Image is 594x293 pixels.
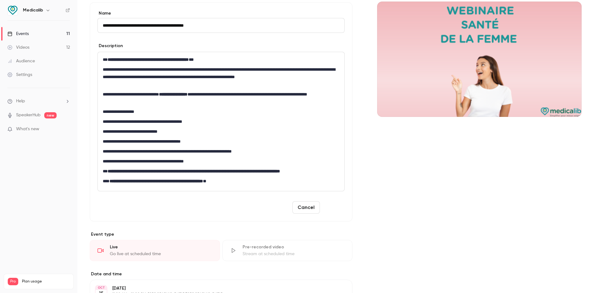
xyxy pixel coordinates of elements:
[243,244,345,250] div: Pre-recorded video
[44,112,57,118] span: new
[8,278,18,285] span: Pro
[7,58,35,64] div: Audience
[110,244,212,250] div: Live
[22,279,70,284] span: Plan usage
[110,251,212,257] div: Go live at scheduled time
[292,201,320,214] button: Cancel
[16,126,39,132] span: What's new
[7,98,70,104] li: help-dropdown-opener
[90,271,352,277] label: Date and time
[97,10,345,16] label: Name
[243,251,345,257] div: Stream at scheduled time
[97,52,345,191] section: description
[62,127,70,132] iframe: Noticeable Trigger
[16,112,41,118] a: SpeakerHub
[96,286,107,290] div: OCT
[7,31,29,37] div: Events
[112,285,320,291] p: [DATE]
[222,240,353,261] div: Pre-recorded videoStream at scheduled time
[23,7,43,13] h6: Medicalib
[322,201,345,214] button: Save
[97,43,123,49] label: Description
[90,231,352,238] p: Event type
[90,240,220,261] div: LiveGo live at scheduled time
[7,72,32,78] div: Settings
[16,98,25,104] span: Help
[98,52,344,191] div: editor
[8,5,18,15] img: Medicalib
[7,44,29,51] div: Videos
